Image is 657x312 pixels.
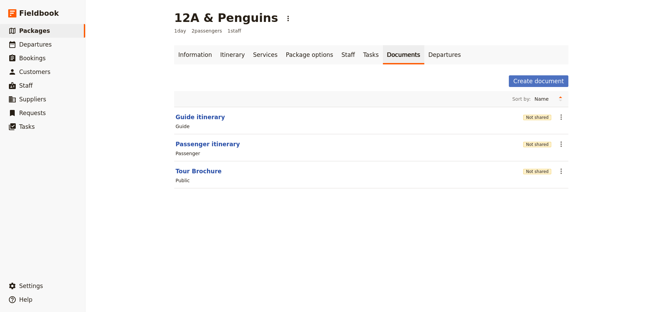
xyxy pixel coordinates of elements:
span: Settings [19,283,43,289]
a: Package options [282,45,337,64]
span: Help [19,296,33,303]
a: Services [249,45,282,64]
a: Documents [383,45,424,64]
span: Fieldbook [19,8,59,18]
button: Not shared [523,115,551,120]
button: Not shared [523,142,551,147]
a: Tasks [359,45,383,64]
h1: 12A & Penguins [174,11,278,25]
a: Staff [337,45,359,64]
a: Information [174,45,216,64]
span: Staff [19,82,33,89]
button: Create document [509,75,568,87]
div: Guide [176,123,190,130]
span: Bookings [19,55,46,62]
span: Packages [19,27,50,34]
span: Departures [19,41,52,48]
div: Public [176,177,190,184]
select: Sort by: [531,94,555,104]
button: Tour Brochure [176,167,222,175]
div: Passenger [176,150,200,157]
span: Customers [19,68,50,75]
span: Tasks [19,123,35,130]
a: Departures [424,45,465,64]
button: Guide itinerary [176,113,225,121]
button: Actions [555,138,567,150]
span: Requests [19,110,46,116]
button: Actions [555,111,567,123]
a: Itinerary [216,45,249,64]
button: Not shared [523,169,551,174]
button: Actions [555,165,567,177]
span: 2 passengers [192,27,222,34]
span: 1 day [174,27,186,34]
span: Suppliers [19,96,46,103]
button: Change sort direction [555,94,566,104]
button: Actions [282,13,294,24]
span: 1 staff [228,27,241,34]
span: Sort by: [512,96,531,102]
button: Passenger itinerary [176,140,240,148]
